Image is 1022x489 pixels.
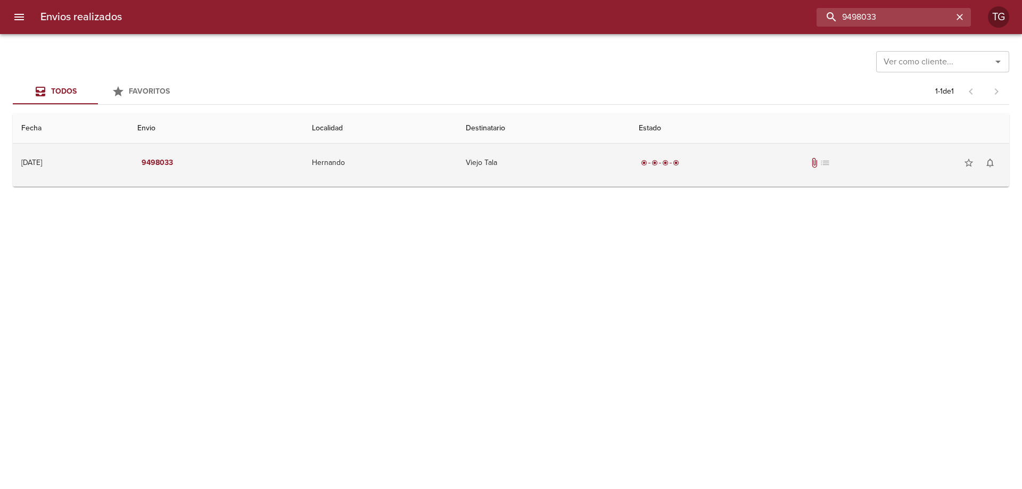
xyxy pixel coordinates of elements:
div: [DATE] [21,158,42,167]
span: notifications_none [985,158,995,168]
span: No tiene pedido asociado [820,158,830,168]
div: Abrir información de usuario [988,6,1009,28]
em: 9498033 [142,156,173,170]
span: star_border [963,158,974,168]
div: Entregado [639,158,681,168]
span: Pagina anterior [958,86,984,96]
button: Agregar a favoritos [958,152,979,173]
div: Tabs Envios [13,79,183,104]
span: Todos [51,87,77,96]
h6: Envios realizados [40,9,122,26]
span: radio_button_checked [652,160,658,166]
th: Fecha [13,113,129,144]
table: Tabla de envíos del cliente [13,113,1009,187]
span: radio_button_checked [673,160,679,166]
span: radio_button_checked [662,160,669,166]
button: Abrir [991,54,1005,69]
button: Activar notificaciones [979,152,1001,173]
th: Localidad [303,113,457,144]
p: 1 - 1 de 1 [935,86,954,97]
span: Tiene documentos adjuntos [809,158,820,168]
th: Estado [630,113,1009,144]
span: Favoritos [129,87,170,96]
td: Viejo Tala [457,144,630,182]
span: radio_button_checked [641,160,647,166]
button: menu [6,4,32,30]
th: Envio [129,113,303,144]
td: Hernando [303,144,457,182]
span: Pagina siguiente [984,79,1009,104]
div: TG [988,6,1009,28]
th: Destinatario [457,113,630,144]
input: buscar [817,8,953,27]
button: 9498033 [137,153,177,173]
